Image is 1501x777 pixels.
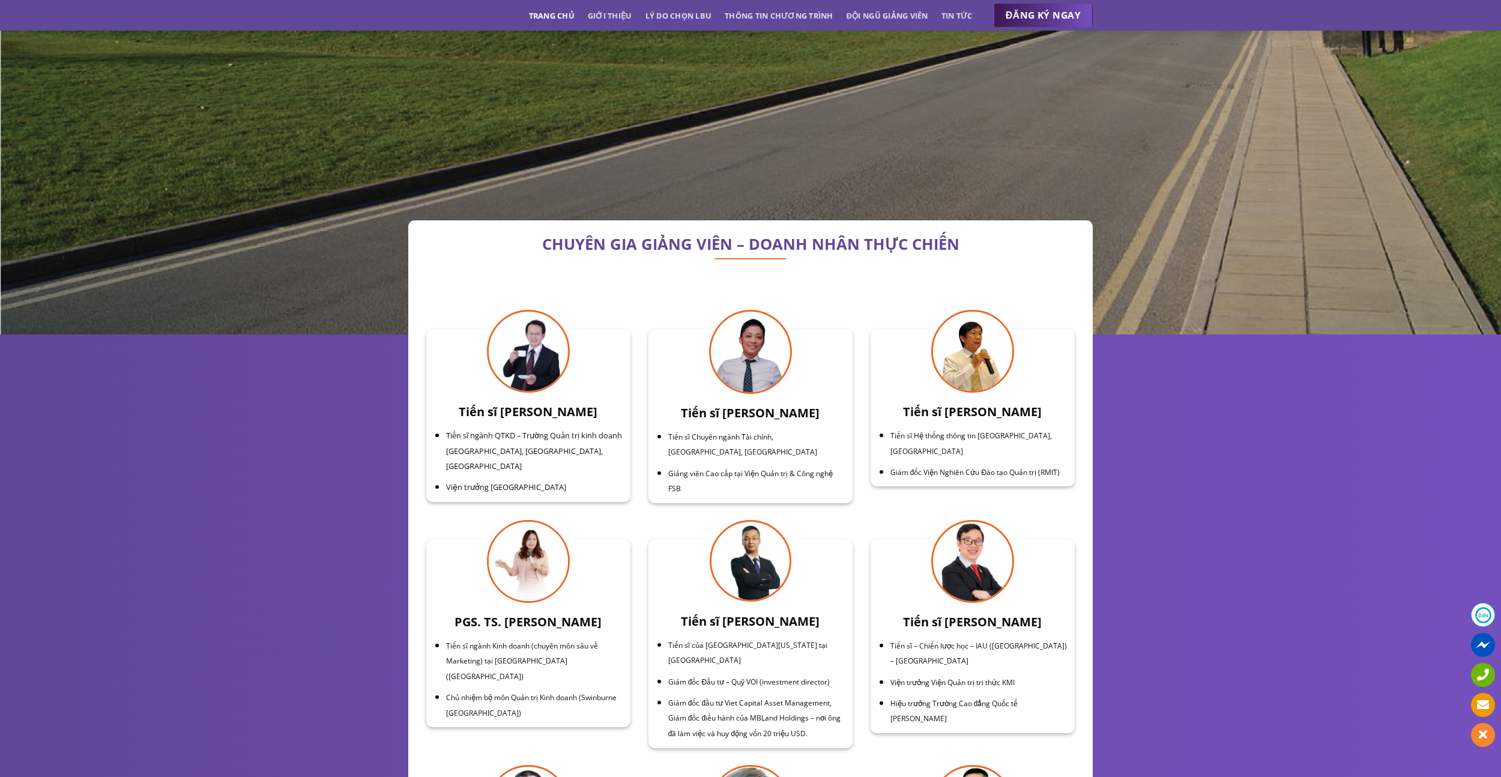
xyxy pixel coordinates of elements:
[994,4,1093,28] a: ĐĂNG KÝ NGAY
[890,431,1052,456] span: Tiến sĩ Hệ thống thông tin [GEOGRAPHIC_DATA], [GEOGRAPHIC_DATA]
[890,641,1067,667] span: Tiến sĩ – Chiến lược học – IAU ([GEOGRAPHIC_DATA]) – [GEOGRAPHIC_DATA]
[446,430,622,471] span: Tiến sĩ ngành QTKD – Trường Quản trị kinh doanh [GEOGRAPHIC_DATA], [GEOGRAPHIC_DATA], [GEOGRAPHIC...
[890,467,1060,477] span: Giám đốc Viện Nghiên Cứu Đào tạo Quản trị (RMIT)
[446,482,566,492] span: Viện trưởng [GEOGRAPHIC_DATA]
[446,692,617,718] span: Chủ nhiệm bộ môn Quản trị Kinh doanh (Swinburne [GEOGRAPHIC_DATA])
[446,641,598,682] span: Tiến sĩ ngành Kinh doanh (chuyên môn sâu về Marketing) tại [GEOGRAPHIC_DATA] ([GEOGRAPHIC_DATA])
[668,432,817,458] span: Tiến sĩ Chuyên ngành Tài chính, [GEOGRAPHIC_DATA], [GEOGRAPHIC_DATA]
[903,614,1042,630] span: Tiến sĩ [PERSON_NAME]
[890,698,1018,724] span: Hiệu trưởng Trường Cao đẳng Quốc tế [PERSON_NAME]
[668,468,833,494] span: Giảng viên Cao cấp tại Viện Quản trị & Công nghệ FSB
[668,698,841,739] span: Giám đốc đầu tư Viet Capital Asset Management, Giám đốc điều hành của MBLand Holdings – nơi ông đ...
[714,258,787,259] img: line-lbu.jpg
[433,612,623,632] h3: PGS. TS. [PERSON_NAME]
[878,402,1068,422] h3: Tiến sĩ [PERSON_NAME]
[668,677,830,687] span: Giám đốc Đầu tư – Quỹ VOI (investment director)
[645,5,712,26] a: Lý do chọn LBU
[656,404,845,423] h3: Tiến sĩ [PERSON_NAME]
[941,5,973,26] a: Tin tức
[588,5,632,26] a: Giới thiệu
[681,612,820,629] span: Tiến sĩ [PERSON_NAME]
[847,5,928,26] a: Đội ngũ giảng viên
[1006,8,1081,23] span: ĐĂNG KÝ NGAY
[668,640,827,666] span: Tiến sĩ của [GEOGRAPHIC_DATA][US_STATE] tại [GEOGRAPHIC_DATA]
[529,5,575,26] a: Trang chủ
[725,5,833,26] a: Thông tin chương trình
[459,404,597,420] b: Tiến sĩ [PERSON_NAME]
[890,677,1015,688] span: Viện trưởng Viện Quản trị tri thức KMI
[426,238,1075,250] h2: CHUYÊN GIA GIẢNG VIÊN – DOANH NHÂN THỰC CHIẾN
